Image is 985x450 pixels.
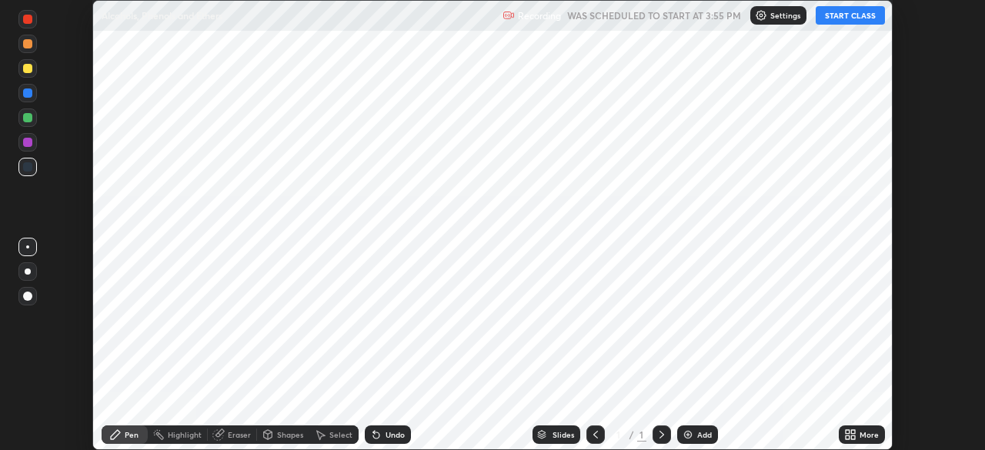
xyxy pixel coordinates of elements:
p: Recording [518,10,561,22]
div: More [860,431,879,438]
div: Add [697,431,712,438]
button: START CLASS [816,6,885,25]
img: add-slide-button [682,428,694,441]
div: Eraser [228,431,251,438]
p: Alcohols, Phenols and Ethers [102,9,222,22]
div: Shapes [277,431,303,438]
div: Select [329,431,352,438]
img: class-settings-icons [755,9,767,22]
div: 1 [611,430,626,439]
div: Slides [553,431,574,438]
div: / [629,430,634,439]
p: Settings [770,12,800,19]
h5: WAS SCHEDULED TO START AT 3:55 PM [567,8,741,22]
div: Highlight [168,431,202,438]
div: Undo [386,431,405,438]
div: 1 [637,428,646,442]
div: Pen [125,431,139,438]
img: recording.375f2c34.svg [503,9,515,22]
